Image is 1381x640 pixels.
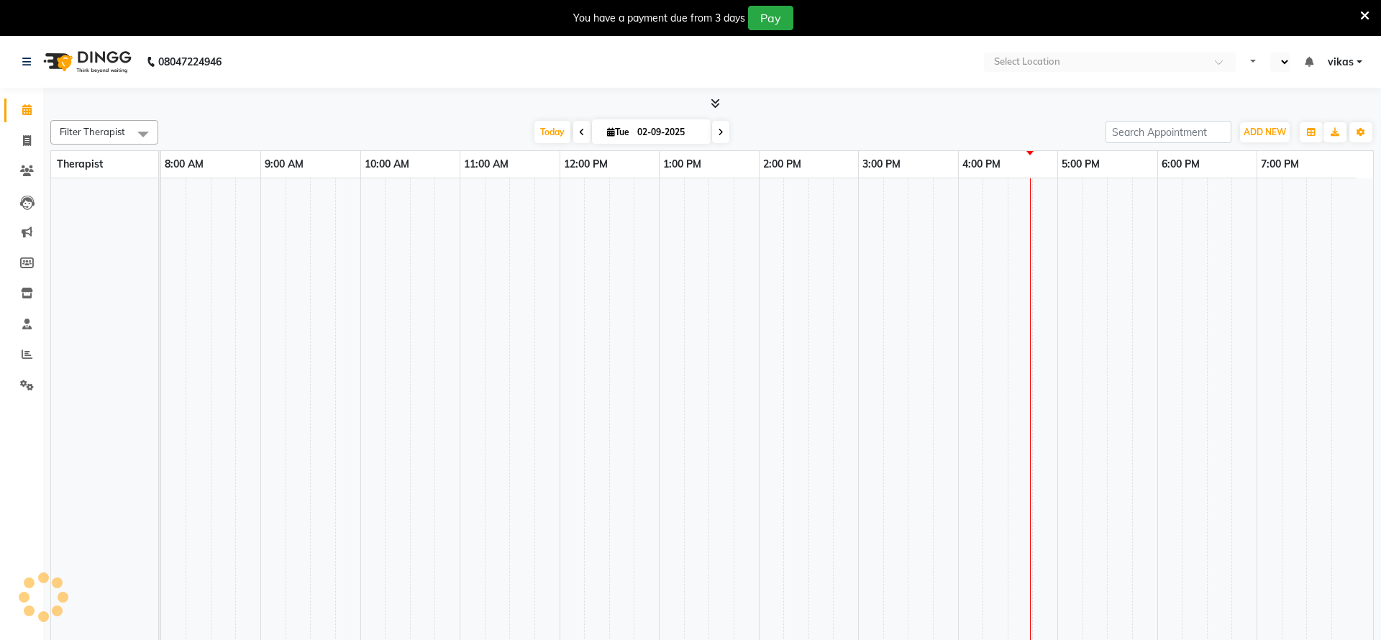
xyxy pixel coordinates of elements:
[261,154,307,175] a: 9:00 AM
[760,154,805,175] a: 2:00 PM
[748,6,793,30] button: Pay
[60,126,125,137] span: Filter Therapist
[158,42,222,82] b: 08047224946
[603,127,633,137] span: Tue
[1106,121,1231,143] input: Search Appointment
[1058,154,1103,175] a: 5:00 PM
[57,157,103,170] span: Therapist
[573,11,745,26] div: You have a payment due from 3 days
[660,154,705,175] a: 1:00 PM
[994,55,1060,69] div: Select Location
[361,154,413,175] a: 10:00 AM
[460,154,512,175] a: 11:00 AM
[959,154,1004,175] a: 4:00 PM
[1257,154,1303,175] a: 7:00 PM
[1158,154,1203,175] a: 6:00 PM
[560,154,611,175] a: 12:00 PM
[859,154,904,175] a: 3:00 PM
[161,154,207,175] a: 8:00 AM
[534,121,570,143] span: Today
[37,42,135,82] img: logo
[633,122,705,143] input: 2025-09-02
[1240,122,1290,142] button: ADD NEW
[1328,55,1354,70] span: vikas
[1244,127,1286,137] span: ADD NEW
